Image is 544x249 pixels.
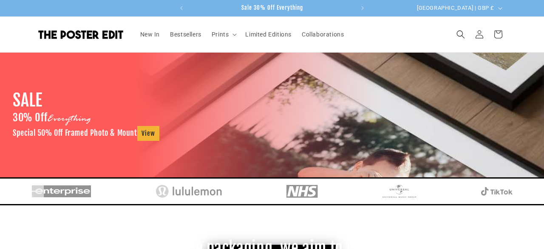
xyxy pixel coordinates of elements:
a: The Poster Edit [35,27,127,42]
h3: Special 50% Off Framed Photo & Mount [13,126,159,141]
span: New In [140,31,160,38]
span: [GEOGRAPHIC_DATA] | GBP £ [417,4,494,12]
a: View [137,126,159,141]
a: Limited Editions [240,25,297,43]
span: Everything [47,113,91,126]
a: New In [135,25,165,43]
img: The Poster Edit [38,30,123,39]
span: Collaborations [302,31,344,38]
h2: 30% Off [13,111,91,126]
span: Sale 30% Off Everything [241,4,303,11]
summary: Search [451,25,470,44]
span: Bestsellers [170,31,201,38]
span: Prints [212,31,229,38]
a: Bestsellers [165,25,207,43]
h1: SALE [13,89,42,111]
a: Collaborations [297,25,349,43]
span: Limited Editions [245,31,292,38]
summary: Prints [207,25,241,43]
